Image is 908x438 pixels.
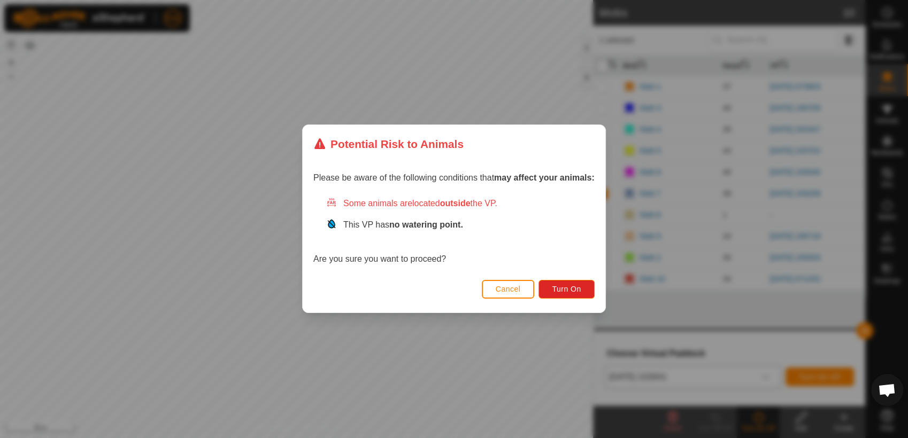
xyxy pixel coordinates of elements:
strong: no watering point. [389,221,463,230]
strong: outside [440,199,471,208]
span: Cancel [496,285,521,294]
div: Potential Risk to Animals [313,136,464,152]
span: This VP has [343,221,463,230]
button: Turn On [539,280,595,299]
strong: may affect your animals: [494,174,595,183]
button: Cancel [482,280,535,299]
span: Please be aware of the following conditions that [313,174,595,183]
div: Some animals are [326,198,595,210]
div: Are you sure you want to proceed? [313,198,595,266]
span: located the VP. [412,199,497,208]
span: Turn On [552,285,581,294]
a: Open chat [871,374,903,406]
